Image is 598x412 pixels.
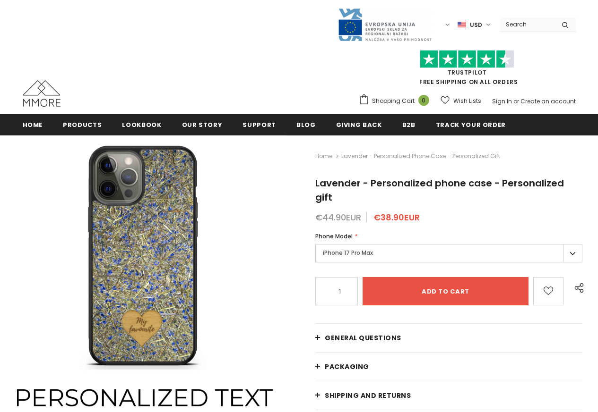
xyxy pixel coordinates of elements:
[338,20,432,28] a: Javni Razpis
[338,8,432,42] img: Javni Razpis
[359,54,576,86] span: FREE SHIPPING ON ALL ORDERS
[243,120,276,129] span: support
[315,232,353,240] span: Phone Model
[23,120,43,129] span: Home
[325,333,401,343] span: General Questions
[418,95,429,106] span: 0
[402,114,416,135] a: B2B
[315,244,582,262] label: iPhone 17 Pro Max
[315,177,564,204] span: Lavender - Personalized phone case - Personalized gift
[325,391,411,400] span: Shipping and returns
[122,120,161,129] span: Lookbook
[341,151,500,162] span: Lavender - Personalized phone case - Personalized gift
[436,114,506,135] a: Track your order
[448,68,487,76] a: Trustpilot
[453,96,481,106] span: Wish Lists
[243,114,276,135] a: support
[420,50,514,68] img: Trust Pilot Stars
[63,120,102,129] span: Products
[315,381,582,410] a: Shipping and returns
[363,277,529,305] input: Add to cart
[23,114,43,135] a: Home
[63,114,102,135] a: Products
[372,96,415,106] span: Shopping Cart
[470,20,482,30] span: USD
[359,94,434,108] a: Shopping Cart 0
[441,92,481,109] a: Wish Lists
[296,120,316,129] span: Blog
[520,97,576,105] a: Create an account
[336,114,382,135] a: Giving back
[315,211,361,223] span: €44.90EUR
[315,353,582,381] a: PACKAGING
[182,120,223,129] span: Our Story
[325,362,369,371] span: PACKAGING
[296,114,316,135] a: Blog
[315,324,582,352] a: General Questions
[122,114,161,135] a: Lookbook
[336,120,382,129] span: Giving back
[23,80,61,107] img: MMORE Cases
[500,17,555,31] input: Search Site
[315,151,332,162] a: Home
[436,120,506,129] span: Track your order
[513,97,519,105] span: or
[182,114,223,135] a: Our Story
[458,21,466,29] img: USD
[373,211,420,223] span: €38.90EUR
[492,97,512,105] a: Sign In
[402,120,416,129] span: B2B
